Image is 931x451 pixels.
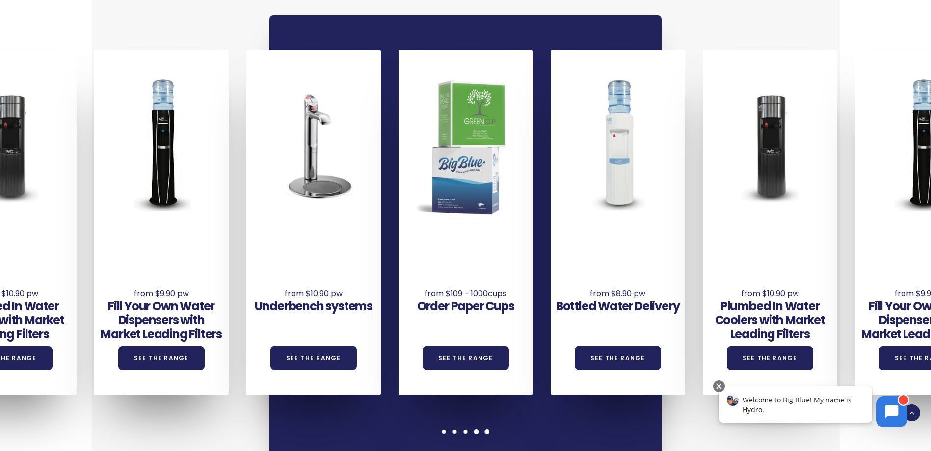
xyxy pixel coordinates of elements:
[101,298,222,343] a: Fill Your Own Water Dispensers with Market Leading Filters
[575,346,661,370] a: See the Range
[727,346,813,370] a: See the Range
[255,298,372,314] a: Underbench systems
[118,346,205,370] a: See the Range
[270,346,357,370] a: See the Range
[417,298,514,314] a: Order Paper Cups
[715,298,825,343] a: Plumbed In Water Coolers with Market Leading Filters
[709,378,917,437] iframe: Chatbot
[556,298,680,314] a: Bottled Water Delivery
[423,346,509,370] a: See the Range
[866,386,917,437] iframe: Chatbot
